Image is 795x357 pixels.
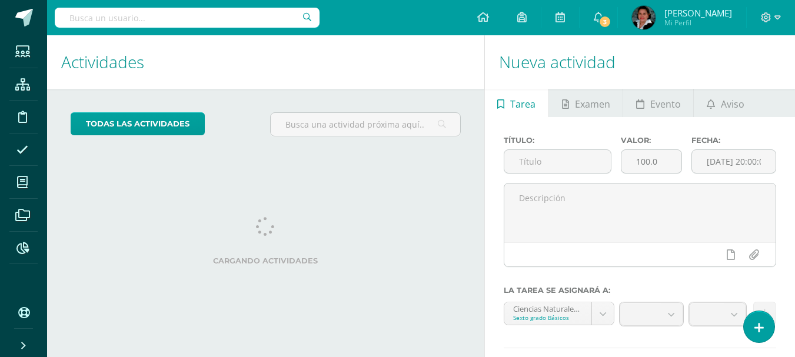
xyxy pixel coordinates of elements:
h1: Actividades [61,35,470,89]
label: Cargando actividades [71,256,461,265]
span: [PERSON_NAME] [664,7,732,19]
div: Ciencias Naturales y Tecnología 'compound--Ciencias Naturales y Tecnología' [513,302,583,313]
a: todas las Actividades [71,112,205,135]
a: Tarea [485,89,548,117]
input: Busca una actividad próxima aquí... [271,113,460,136]
h1: Nueva actividad [499,35,781,89]
a: Evento [623,89,693,117]
input: Fecha de entrega [692,150,776,173]
a: Ciencias Naturales y Tecnología 'compound--Ciencias Naturales y Tecnología'Sexto grado Básicos [504,302,614,325]
input: Busca un usuario... [55,8,320,28]
label: Título: [504,136,612,145]
a: Aviso [694,89,757,117]
label: La tarea se asignará a: [504,286,776,295]
span: Tarea [510,90,535,118]
span: Examen [575,90,610,118]
span: 3 [598,15,611,28]
img: c5e15b6d1c97cfcc5e091a47d8fce03b.png [632,6,656,29]
label: Fecha: [691,136,776,145]
div: Sexto grado Básicos [513,313,583,322]
span: Mi Perfil [664,18,732,28]
span: Evento [650,90,681,118]
a: Examen [549,89,623,117]
input: Título [504,150,611,173]
input: Puntos máximos [621,150,681,173]
span: Aviso [721,90,744,118]
label: Valor: [621,136,682,145]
